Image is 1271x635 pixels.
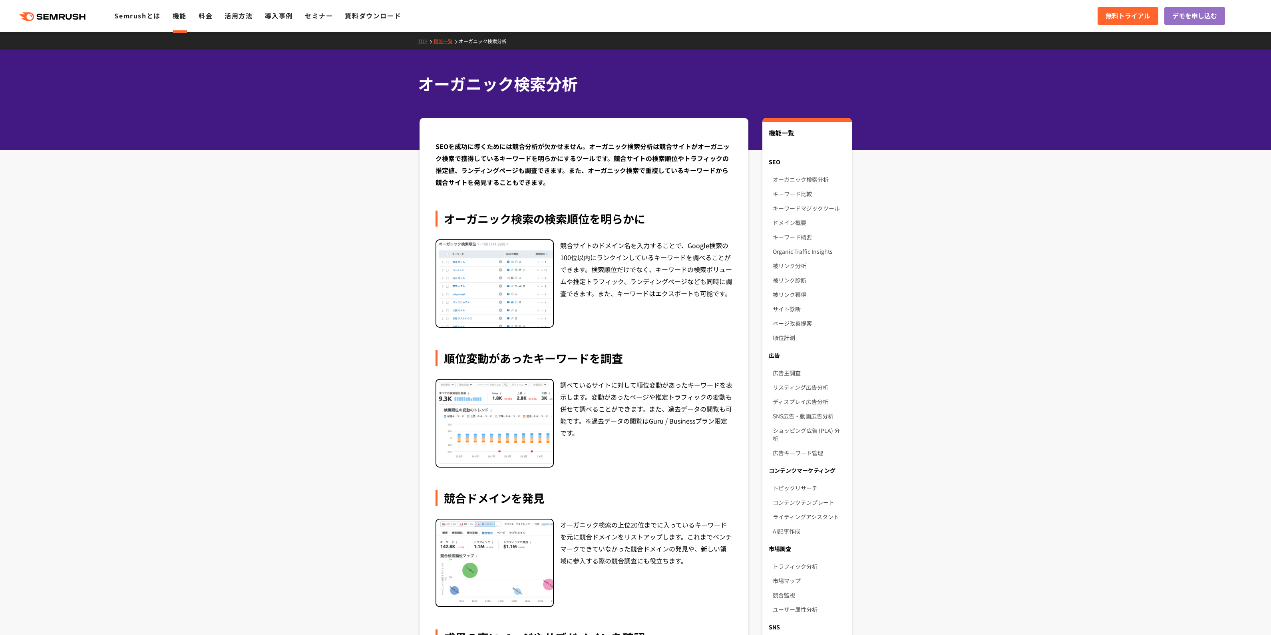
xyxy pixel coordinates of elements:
a: ページ改善提案 [773,316,845,330]
a: ユーザー属性分析 [773,602,845,617]
a: AI記事作成 [773,524,845,538]
a: セミナー [305,11,333,20]
a: 競合監視 [773,588,845,602]
a: リスティング広告分析 [773,380,845,394]
a: キーワード概要 [773,230,845,244]
img: オーガニック検索分析 検索順位 [436,240,553,327]
div: 市場調査 [762,541,851,556]
a: キーワード比較 [773,187,845,201]
a: デモを申し込む [1164,7,1225,25]
a: 機能一覧 [434,38,459,44]
div: SEOを成功に導くためには競合分析が欠かせません。オーガニック検索分析は競合サイトがオーガニック検索で獲得しているキーワードを明らかにするツールです。競合サイトの検索順位やトラフィックの推定値、... [436,140,733,188]
a: 導入事例 [265,11,293,20]
a: ディスプレイ広告分析 [773,394,845,409]
a: サイト診断 [773,302,845,316]
a: 資料ダウンロード [345,11,401,20]
a: SNS広告・動画広告分析 [773,409,845,423]
div: 競合ドメインを発見 [436,490,733,506]
a: 活用方法 [225,11,253,20]
a: 広告主調査 [773,366,845,380]
a: ライティングアシスタント [773,510,845,524]
a: ショッピング広告 (PLA) 分析 [773,423,845,446]
a: コンテンツテンプレート [773,495,845,510]
div: オーガニック検索の検索順位を明らかに [436,211,733,227]
div: 機能一覧 [769,128,845,146]
a: Organic Traffic Insights [773,244,845,259]
a: 料金 [199,11,213,20]
img: オーガニック検索分析 順位変動 [436,380,553,467]
a: オーガニック検索分析 [773,172,845,187]
div: SEO [762,155,851,169]
a: 被リンク獲得 [773,287,845,302]
a: トピックリサーチ [773,481,845,495]
span: 無料トライアル [1106,11,1150,21]
div: オーガニック検索の上位20位までに入っているキーワードを元に競合ドメインをリストアップします。これまでベンチマークできていなかった競合ドメインの発見や、新しい領域に参入する際の競合調査にも役立ちます。 [560,519,733,607]
div: 調べているサイトに対して順位変動があったキーワードを表示します。変動があったページや推定トラフィックの変動も併せて調べることができます。また、過去データの閲覧も可能です。※過去データの閲覧はGu... [560,379,733,468]
a: 被リンク分析 [773,259,845,273]
a: 市場マップ [773,573,845,588]
a: トラフィック分析 [773,559,845,573]
div: 競合サイトのドメイン名を入力することで、Google検索の100位以内にランクインしているキーワードを調べることができます。検索順位だけでなく、キーワードの検索ボリュームや推定トラフィック、ラン... [560,239,733,328]
a: キーワードマジックツール [773,201,845,215]
a: 被リンク診断 [773,273,845,287]
div: 広告 [762,348,851,362]
h1: オーガニック検索分析 [418,72,845,96]
div: SNS [762,620,851,634]
a: 広告キーワード管理 [773,446,845,460]
a: Semrushとは [114,11,160,20]
img: オーガニック検索分析 競合発見 [436,520,553,607]
a: 無料トライアル [1098,7,1158,25]
a: 機能 [173,11,187,20]
div: コンテンツマーケティング [762,463,851,478]
a: TOP [418,38,434,44]
div: 順位変動があったキーワードを調査 [436,350,733,366]
a: 順位計測 [773,330,845,345]
a: ドメイン概要 [773,215,845,230]
a: オーガニック検索分析 [459,38,513,44]
span: デモを申し込む [1172,11,1217,21]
